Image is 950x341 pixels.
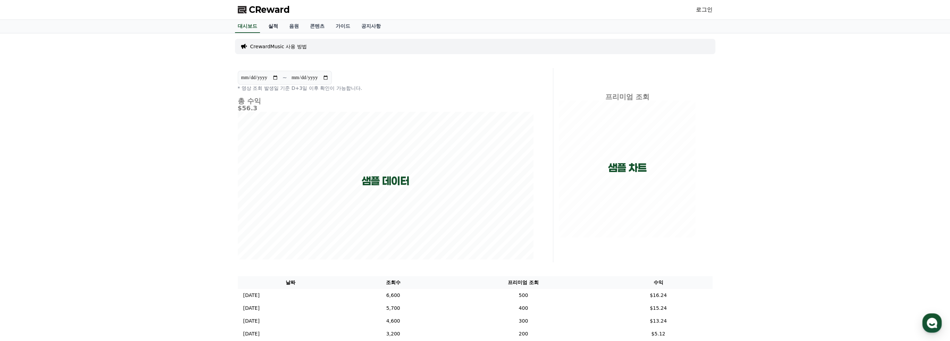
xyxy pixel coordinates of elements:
[344,315,443,327] td: 4,600
[344,302,443,315] td: 5,700
[249,4,290,15] span: CReward
[344,327,443,340] td: 3,200
[263,20,284,33] a: 실적
[443,302,604,315] td: 400
[243,305,260,312] p: [DATE]
[2,220,46,237] a: 홈
[64,231,72,236] span: 대화
[243,317,260,325] p: [DATE]
[243,292,260,299] p: [DATE]
[604,276,713,289] th: 수익
[443,289,604,302] td: 500
[696,6,713,14] a: 로그인
[243,330,260,338] p: [DATE]
[22,230,26,236] span: 홈
[559,93,696,101] h4: 프리미엄 조회
[235,20,260,33] a: 대시보드
[443,315,604,327] td: 300
[238,276,344,289] th: 날짜
[46,220,90,237] a: 대화
[90,220,133,237] a: 설정
[284,20,304,33] a: 음원
[604,327,713,340] td: $5.12
[238,97,533,105] h4: 총 수익
[344,276,443,289] th: 조회수
[604,289,713,302] td: $16.24
[608,162,647,174] p: 샘플 차트
[344,289,443,302] td: 6,600
[604,315,713,327] td: $13.24
[283,74,287,82] p: ~
[443,276,604,289] th: 프리미엄 조회
[107,230,116,236] span: 설정
[356,20,386,33] a: 공지사항
[443,327,604,340] td: 200
[238,105,533,112] h5: $56.3
[604,302,713,315] td: $15.24
[238,85,533,92] p: * 영상 조회 발생일 기준 D+3일 이후 확인이 가능합니다.
[238,4,290,15] a: CReward
[330,20,356,33] a: 가이드
[304,20,330,33] a: 콘텐츠
[250,43,307,50] a: CrewardMusic 사용 방법
[362,175,409,187] p: 샘플 데이터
